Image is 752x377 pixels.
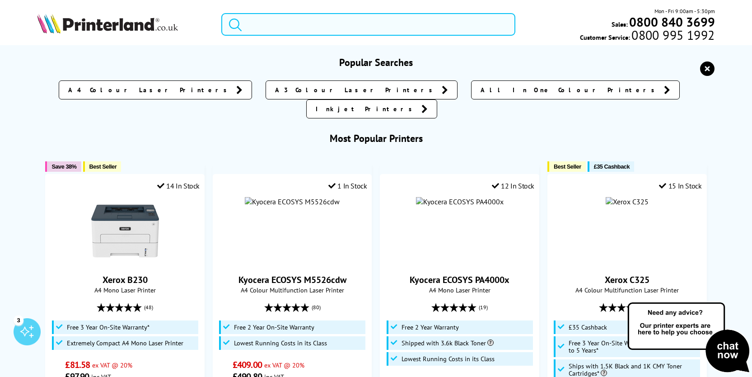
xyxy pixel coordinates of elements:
[45,161,81,172] button: Save 38%
[628,18,715,26] a: 0800 840 3699
[275,85,437,94] span: A3 Colour Laser Printers
[569,339,698,354] span: Free 3 Year On-Site Warranty and Extend up to 5 Years*
[402,355,495,363] span: Lowest Running Costs in its Class
[65,359,90,371] span: £81.58
[410,274,509,286] a: Kyocera ECOSYS PA4000x
[144,299,153,316] span: (48)
[659,181,701,190] div: 15 In Stock
[92,361,132,369] span: ex VAT @ 20%
[89,163,117,170] span: Best Seller
[221,13,516,36] input: Search product or bran
[14,315,23,325] div: 3
[312,299,321,316] span: (80)
[594,163,630,170] span: £35 Cashback
[328,181,367,190] div: 1 In Stock
[588,161,634,172] button: £35 Cashback
[68,85,232,94] span: A4 Colour Laser Printers
[492,181,534,190] div: 12 In Stock
[67,324,149,331] span: Free 3 Year On-Site Warranty*
[37,14,210,35] a: Printerland Logo
[646,299,655,316] span: (86)
[612,20,628,28] span: Sales:
[481,85,659,94] span: All In One Colour Printers
[233,359,262,371] span: £409.00
[157,181,200,190] div: 14 In Stock
[569,363,698,377] span: Ships with 1.5K Black and 1K CMY Toner Cartridges*
[630,31,715,39] span: 0800 995 1992
[103,274,148,286] a: Xerox B230
[306,99,437,118] a: Inkjet Printers
[569,324,607,331] span: £35 Cashback
[479,299,488,316] span: (19)
[91,197,159,265] img: Xerox B230
[402,339,494,347] span: Shipped with 3.6k Black Toner
[316,104,417,113] span: Inkjet Printers
[234,324,314,331] span: Free 2 Year On-Site Warranty
[580,31,715,42] span: Customer Service:
[218,286,367,294] span: A4 Colour Multifunction Laser Printer
[51,163,76,170] span: Save 38%
[606,197,649,206] img: Xerox C325
[605,274,649,286] a: Xerox C325
[37,14,178,33] img: Printerland Logo
[83,161,121,172] button: Best Seller
[416,197,504,206] img: Kyocera ECOSYS PA4000x
[37,132,715,145] h3: Most Popular Printers
[554,163,581,170] span: Best Seller
[50,286,200,294] span: A4 Mono Laser Printer
[59,80,252,99] a: A4 Colour Laser Printers
[245,197,340,206] img: Kyocera ECOSYS M5526cdw
[552,286,702,294] span: A4 Colour Multifunction Laser Printer
[67,339,183,347] span: Extremely Compact A4 Mono Laser Printer
[37,56,715,69] h3: Popular Searches
[471,80,680,99] a: All In One Colour Printers
[264,361,304,369] span: ex VAT @ 20%
[629,14,715,30] b: 0800 840 3699
[385,286,534,294] span: A4 Mono Laser Printer
[626,301,752,375] img: Open Live Chat window
[91,258,159,267] a: Xerox B230
[654,7,715,15] span: Mon - Fri 9:00am - 5:30pm
[238,274,346,286] a: Kyocera ECOSYS M5526cdw
[234,339,327,347] span: Lowest Running Costs in its Class
[547,161,586,172] button: Best Seller
[402,324,459,331] span: Free 2 Year Warranty
[266,80,458,99] a: A3 Colour Laser Printers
